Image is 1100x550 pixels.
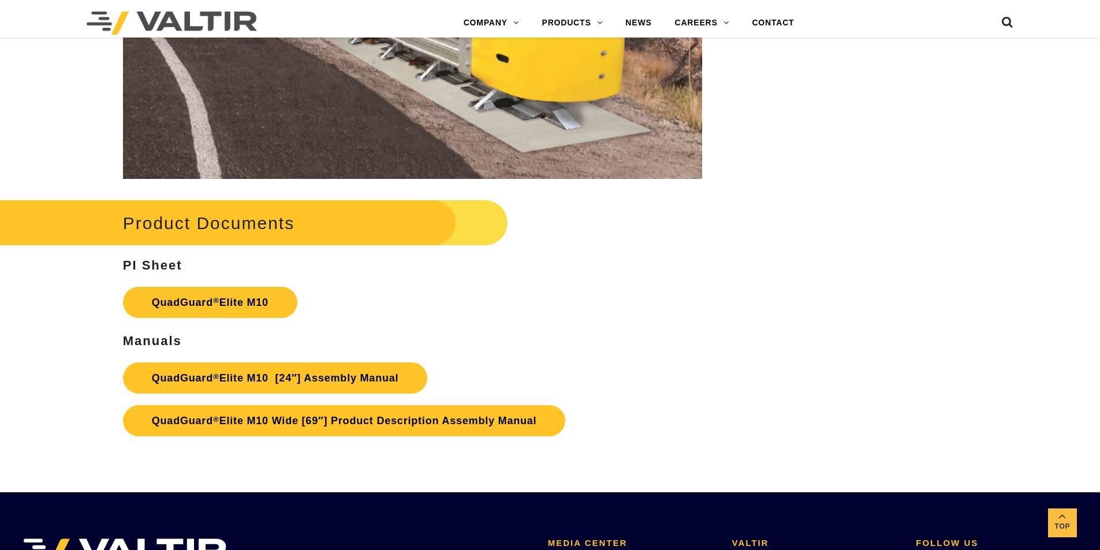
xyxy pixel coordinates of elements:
[123,287,297,318] a: QuadGuard®Elite M10
[123,258,182,272] strong: PI Sheet
[740,12,806,35] a: CONTACT
[213,372,219,381] sup: ®
[123,362,428,394] a: QuadGuard®Elite M10 [24″] Assembly Manual
[916,538,1083,548] h2: FOLLOW US
[123,405,566,436] a: QuadGuard®Elite M10 Wide [69″] Product Description Assembly Manual
[663,12,741,35] a: CAREERS
[123,334,182,348] strong: Manuals
[732,538,899,548] h2: VALTIR
[531,12,614,35] a: PRODUCTS
[452,12,531,35] a: COMPANY
[548,538,715,548] h2: MEDIA CENTER
[1048,508,1077,537] a: Top
[87,12,257,35] img: Valtir
[614,12,663,35] a: NEWS
[1048,520,1077,533] span: Top
[213,415,219,424] sup: ®
[213,296,219,305] sup: ®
